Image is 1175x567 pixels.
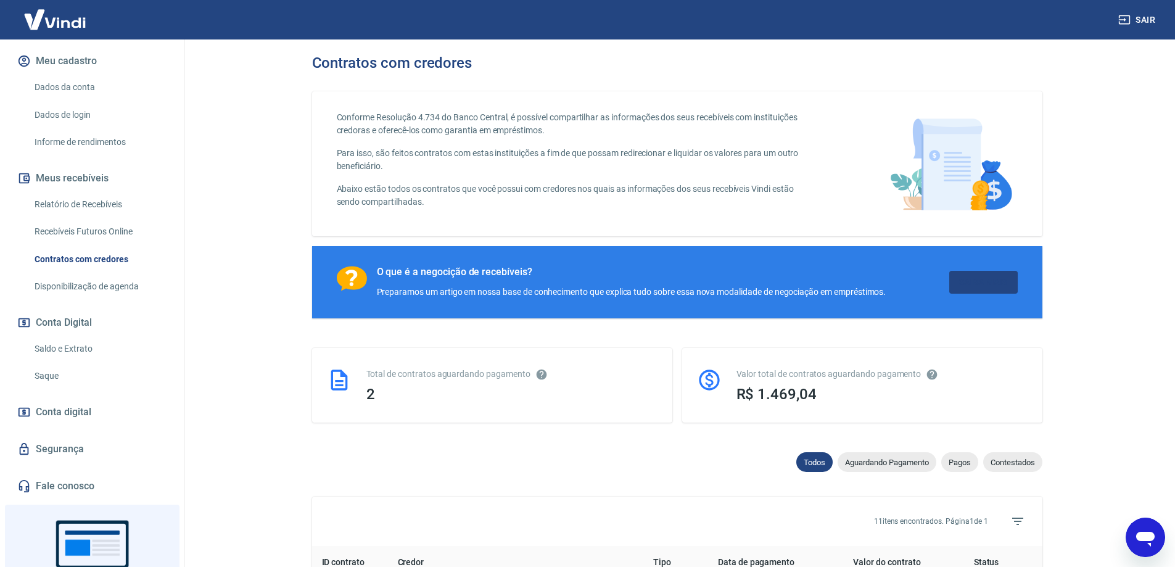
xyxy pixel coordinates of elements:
a: Dados de login [30,102,170,128]
p: Para isso, são feitos contratos com estas instituições a fim de que possam redirecionar e liquida... [337,147,814,173]
span: R$ 1.469,04 [736,386,817,403]
div: Aguardando Pagamento [838,452,936,472]
a: Saque [30,363,170,389]
a: Saldo e Extrato [30,336,170,362]
p: Conforme Resolução 4.734 do Banco Central, é possível compartilhar as informações dos seus recebí... [337,111,814,137]
span: Todos [796,458,833,467]
a: Informe de rendimentos [30,130,170,155]
button: Sair [1116,9,1160,31]
iframe: Botão para abrir a janela de mensagens, conversa em andamento [1126,518,1165,557]
a: Conta digital [15,399,170,426]
span: Conta digital [36,404,91,421]
svg: O valor comprometido não se refere a pagamentos pendentes na Vindi e sim como garantia a outras i... [926,368,938,381]
a: Dados da conta [30,75,170,100]
h3: Contratos com credores [312,54,472,72]
div: O que é a negocição de recebíveis? [377,266,886,278]
a: Segurança [15,436,170,463]
p: Abaixo estão todos os contratos que você possui com credores nos quais as informações dos seus re... [337,183,814,209]
div: Pagos [941,452,978,472]
a: Disponibilização de agenda [30,274,170,299]
button: Meu cadastro [15,48,170,75]
div: Total de contratos aguardando pagamento [366,368,658,381]
svg: Esses contratos não se referem à Vindi, mas sim a outras instituições. [535,368,548,381]
div: Valor total de contratos aguardando pagamento [736,368,1028,381]
img: main-image.9f1869c469d712ad33ce.png [884,111,1018,217]
button: Conta Digital [15,309,170,336]
img: Vindi [15,1,95,38]
div: Preparamos um artigo em nossa base de conhecimento que explica tudo sobre essa nova modalidade de... [377,286,886,299]
span: Filtros [1003,507,1033,536]
img: Ícone com um ponto de interrogação. [337,266,367,291]
span: Pagos [941,458,978,467]
div: 2 [366,386,658,403]
a: Fale conosco [15,473,170,500]
a: Recebíveis Futuros Online [30,219,170,244]
span: Contestados [983,458,1042,467]
button: Meus recebíveis [15,165,170,192]
div: Contestados [983,452,1042,472]
p: 11 itens encontrados. Página 1 de 1 [874,516,988,527]
div: Todos [796,452,833,472]
a: Relatório de Recebíveis [30,192,170,217]
a: Contratos com credores [30,247,170,272]
span: Aguardando Pagamento [838,458,936,467]
a: Saiba Mais [949,271,1018,294]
